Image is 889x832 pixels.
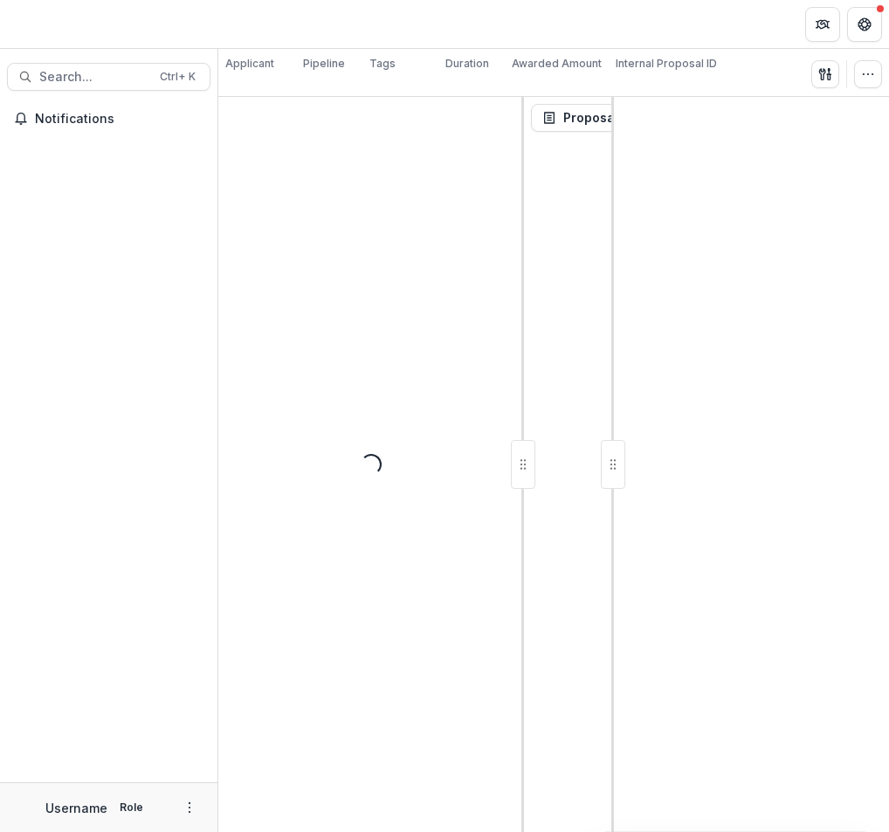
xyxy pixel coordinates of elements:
p: Pipeline [303,56,345,72]
p: Internal Proposal ID [616,56,717,72]
p: Duration [445,56,489,72]
button: Get Help [847,7,882,42]
button: Search... [7,63,210,91]
span: Notifications [35,112,203,127]
button: More [179,797,200,818]
p: Role [114,800,148,815]
p: Username [45,799,107,817]
p: Tags [369,56,396,72]
span: Search... [39,70,149,85]
p: Applicant [225,56,274,72]
button: Partners [805,7,840,42]
button: Proposal [531,104,651,132]
button: Notifications [7,105,210,133]
div: Ctrl + K [156,67,199,86]
p: Awarded Amount [512,56,602,72]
